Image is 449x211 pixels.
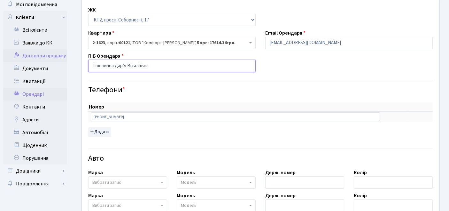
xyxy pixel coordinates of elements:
[92,40,105,46] b: 2-1623
[88,52,124,60] label: ПІБ Орендаря
[354,169,367,176] label: Колір
[181,179,197,186] span: Модель
[88,6,96,14] label: ЖК
[92,179,121,186] span: Вибрати запис
[3,165,67,177] a: Довідники
[16,1,57,8] span: Мої повідомлення
[3,62,67,75] a: Документи
[3,177,67,190] a: Повідомлення
[3,101,67,113] a: Контакти
[88,169,103,176] label: Марка
[177,169,195,176] label: Модель
[3,24,67,37] a: Всі клієнти
[3,49,67,62] a: Договори продажу
[3,75,67,88] a: Квитанції
[3,126,67,139] a: Автомобілі
[3,37,67,49] a: Заявки до КК
[92,40,248,46] span: <b>2-1623</b>, корп.: <b>00121</b>, ТОВ "Комфорт-Таун Ріелт", <b>Борг: 17614.34грн.</b>
[3,88,67,101] a: Орендарі
[88,29,114,37] label: Квартира
[3,11,67,24] a: Клієнти
[265,192,296,199] label: Держ. номер
[177,192,195,199] label: Модель
[88,85,433,95] h4: Телефони
[197,40,236,46] b: Борг: 17614.34грн.
[119,40,130,46] b: 00121
[88,127,111,137] button: Додати
[354,192,367,199] label: Колір
[3,113,67,126] a: Адреси
[88,154,433,163] h4: Авто
[265,169,296,176] label: Держ. номер
[3,152,67,165] a: Порушення
[88,102,383,112] th: Номер
[88,37,256,49] span: <b>2-1623</b>, корп.: <b>00121</b>, ТОВ "Комфорт-Таун Ріелт", <b>Борг: 17614.34грн.</b>
[265,37,433,49] input: Буде використано в якості логіна
[92,202,121,209] span: Вибрати запис
[88,192,103,199] label: Марка
[265,29,306,37] label: Email Орендаря
[3,139,67,152] a: Щоденник
[181,202,197,209] span: Модель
